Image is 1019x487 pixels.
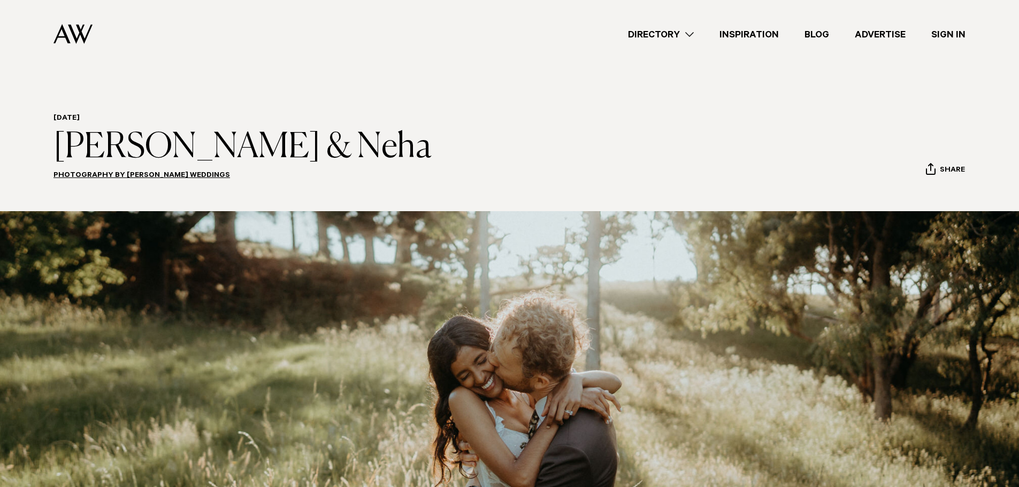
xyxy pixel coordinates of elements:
[53,114,432,124] h6: [DATE]
[940,166,965,176] span: Share
[925,163,966,179] button: Share
[842,27,918,42] a: Advertise
[53,128,432,167] h1: [PERSON_NAME] & Neha
[615,27,707,42] a: Directory
[53,24,93,44] img: Auckland Weddings Logo
[792,27,842,42] a: Blog
[918,27,978,42] a: Sign In
[53,172,230,180] a: Photography by [PERSON_NAME] Weddings
[707,27,792,42] a: Inspiration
